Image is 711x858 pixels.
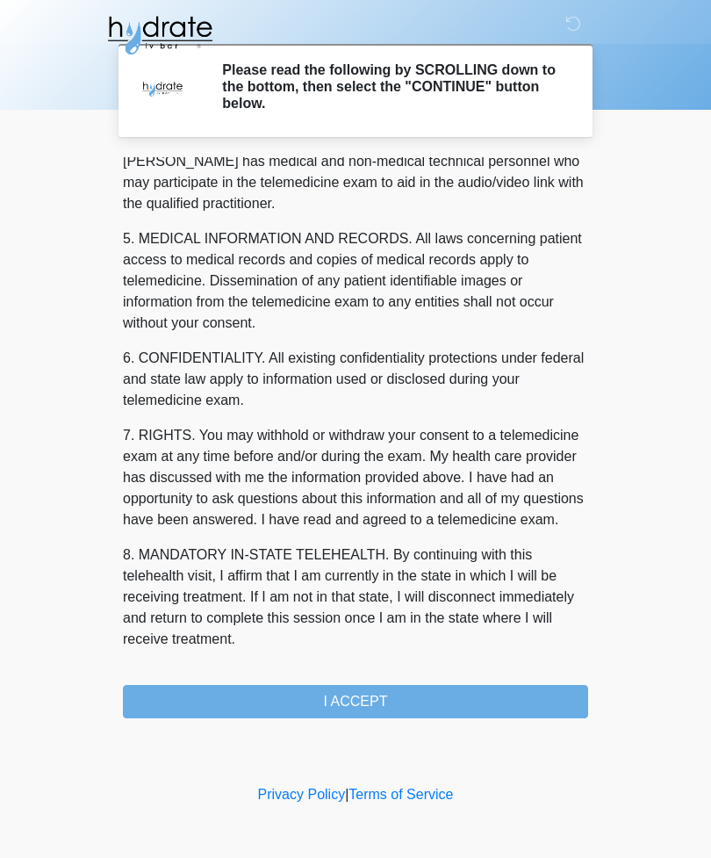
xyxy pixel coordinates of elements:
[123,228,588,334] p: 5. MEDICAL INFORMATION AND RECORDS. All laws concerning patient access to medical records and cop...
[105,13,214,57] img: Hydrate IV Bar - Fort Collins Logo
[136,61,189,114] img: Agent Avatar
[123,130,588,214] p: 4. HEALTHCARE INSTITUTION. Hydrate IV Bar - [GEOGRAPHIC_DATA][PERSON_NAME] has medical and non-me...
[258,787,346,802] a: Privacy Policy
[123,685,588,718] button: I ACCEPT
[123,544,588,650] p: 8. MANDATORY IN-STATE TELEHEALTH. By continuing with this telehealth visit, I affirm that I am cu...
[222,61,562,112] h2: Please read the following by SCROLLING down to the bottom, then select the "CONTINUE" button below.
[123,425,588,530] p: 7. RIGHTS. You may withhold or withdraw your consent to a telemedicine exam at any time before an...
[348,787,453,802] a: Terms of Service
[345,787,348,802] a: |
[123,348,588,411] p: 6. CONFIDENTIALITY. All existing confidentiality protections under federal and state law apply to...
